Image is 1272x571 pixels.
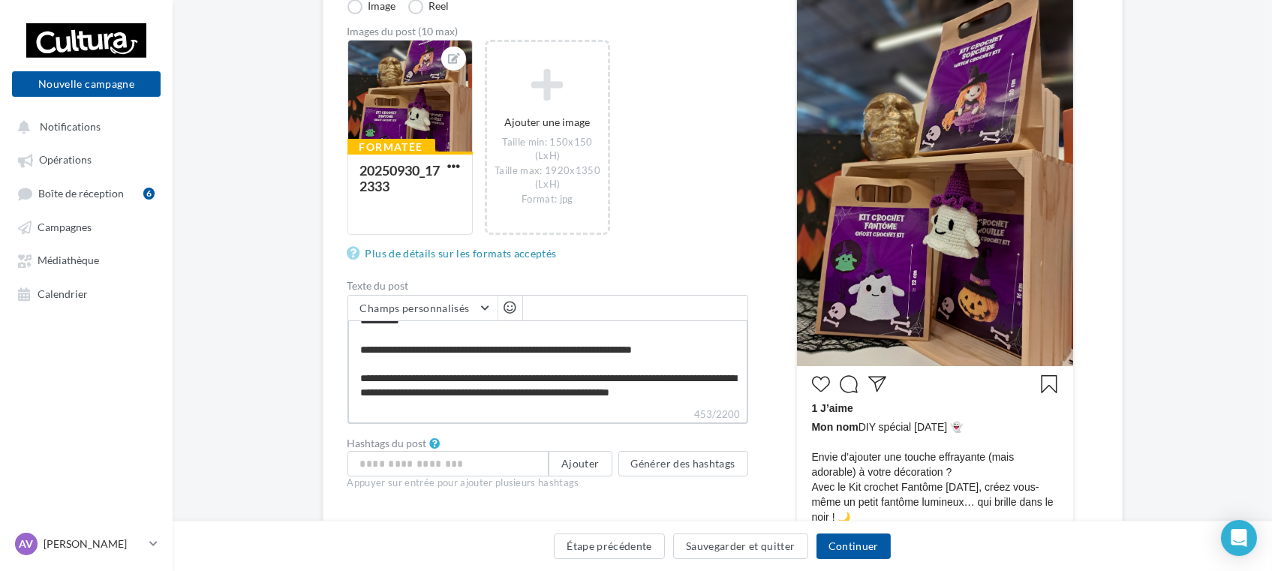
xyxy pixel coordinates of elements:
span: Calendrier [38,287,88,300]
div: Appuyer sur entrée pour ajouter plusieurs hashtags [347,476,748,490]
a: Médiathèque [9,246,164,273]
div: Images du post (10 max) [347,26,748,37]
svg: J’aime [812,375,830,393]
button: Sauvegarder et quitter [673,533,808,559]
button: Continuer [816,533,891,559]
div: Formatée [347,139,435,155]
label: Texte du post [347,281,748,291]
span: Opérations [39,154,92,167]
a: Boîte de réception6 [9,179,164,207]
div: 6 [143,188,155,200]
button: Champs personnalisés [348,296,498,321]
button: Étape précédente [554,533,665,559]
a: Opérations [9,146,164,173]
a: Campagnes [9,213,164,240]
a: AV [PERSON_NAME] [12,530,161,558]
a: Calendrier [9,280,164,307]
button: Notifications [9,113,158,140]
span: Boîte de réception [38,187,124,200]
span: Campagnes [38,221,92,233]
button: Ajouter [549,451,612,476]
div: 1 J’aime [812,401,1058,419]
svg: Enregistrer [1040,375,1058,393]
button: Générer des hashtags [618,451,748,476]
span: Médiathèque [38,254,99,267]
svg: Partager la publication [868,375,886,393]
span: Champs personnalisés [360,302,470,314]
p: [PERSON_NAME] [44,536,143,551]
svg: Commenter [840,375,858,393]
span: Mon nom [812,421,859,433]
a: Plus de détails sur les formats acceptés [347,245,563,263]
div: Open Intercom Messenger [1221,520,1257,556]
button: Nouvelle campagne [12,71,161,97]
label: 453/2200 [347,407,748,424]
span: AV [20,536,34,551]
label: Hashtags du post [347,438,427,449]
span: Notifications [40,120,101,133]
div: 20250930_172333 [360,162,441,194]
